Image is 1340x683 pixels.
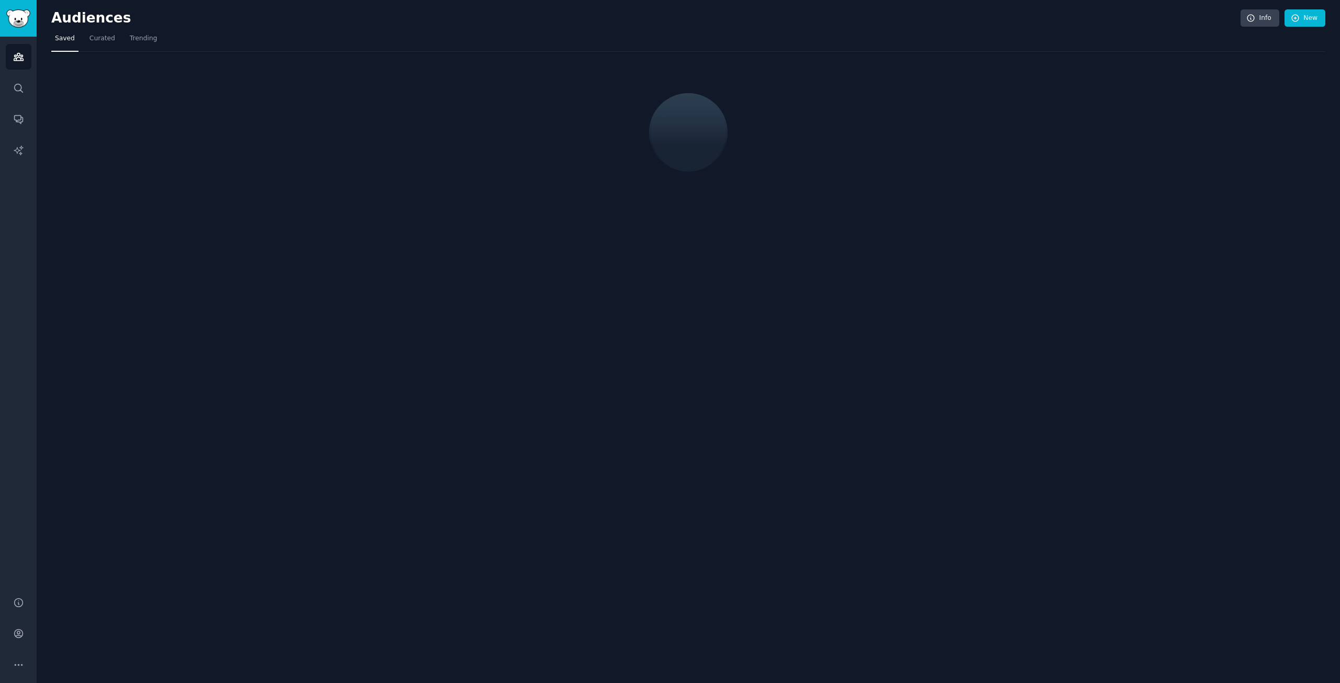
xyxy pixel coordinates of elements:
span: Trending [130,34,157,43]
a: Saved [51,30,79,52]
span: Saved [55,34,75,43]
a: New [1285,9,1325,27]
span: Curated [90,34,115,43]
a: Info [1241,9,1279,27]
a: Curated [86,30,119,52]
h2: Audiences [51,10,1241,27]
img: GummySearch logo [6,9,30,28]
a: Trending [126,30,161,52]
